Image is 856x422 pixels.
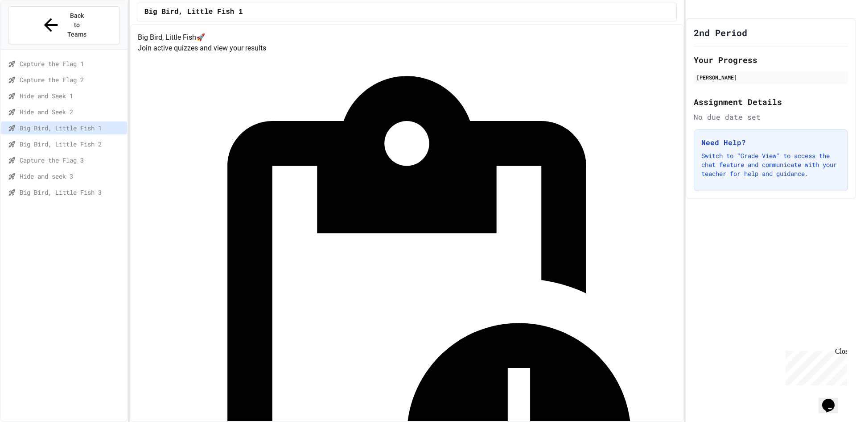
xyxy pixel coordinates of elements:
[20,59,123,68] span: Capture the Flag 1
[20,123,123,133] span: Big Bird, Little Fish 1
[819,386,847,413] iframe: chat widget
[782,347,847,385] iframe: chat widget
[694,96,848,108] h2: Assignment Details
[694,26,747,39] h1: 2nd Period
[694,54,848,66] h2: Your Progress
[20,75,123,84] span: Capture the Flag 2
[20,139,123,149] span: Big Bird, Little Fish 2
[138,32,676,43] h4: Big Bird, Little Fish 🚀
[20,107,123,117] span: Hide and Seek 2
[66,11,87,39] span: Back to Teams
[20,171,123,181] span: Hide and seek 3
[701,137,840,148] h3: Need Help?
[144,7,243,17] span: Big Bird, Little Fish 1
[20,188,123,197] span: Big Bird, Little Fish 3
[4,4,62,57] div: Chat with us now!Close
[20,155,123,165] span: Capture the Flag 3
[20,91,123,100] span: Hide and Seek 1
[701,151,840,178] p: Switch to "Grade View" to access the chat feature and communicate with your teacher for help and ...
[696,73,845,81] div: [PERSON_NAME]
[8,6,120,44] button: Back to Teams
[694,112,848,122] div: No due date set
[138,43,676,54] p: Join active quizzes and view your results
